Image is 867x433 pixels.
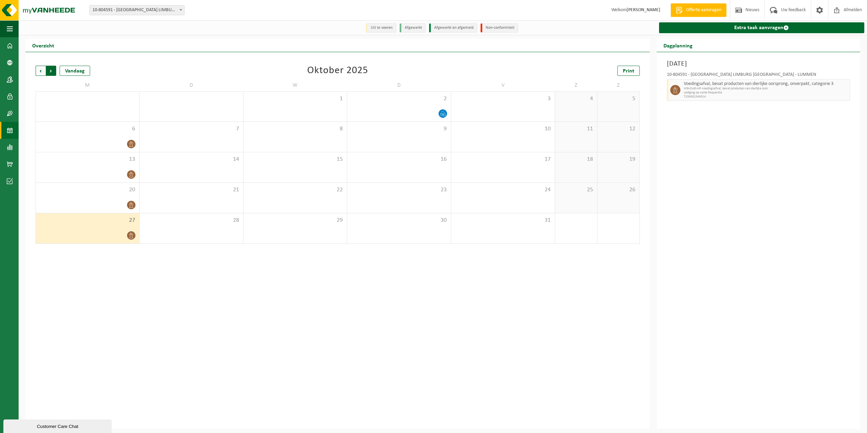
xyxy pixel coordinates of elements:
span: 17 [454,156,551,163]
span: 9 [351,125,447,133]
span: 8 [247,125,344,133]
span: 10-804591 - SABCA LIMBURG NV - LUMMEN [90,5,184,15]
h2: Dagplanning [657,39,699,52]
td: M [36,79,140,91]
span: 21 [143,186,240,194]
span: Offerte aanvragen [684,7,723,14]
span: 13 [39,156,136,163]
span: 6 [39,125,136,133]
td: Z [597,79,640,91]
span: 30 [351,217,447,224]
span: T250002349314 [684,95,848,99]
a: Print [617,66,640,76]
div: Vandaag [60,66,90,76]
span: 14 [143,156,240,163]
span: 28 [143,217,240,224]
td: Z [555,79,597,91]
span: 1 [247,95,344,103]
span: Vorige [36,66,46,76]
td: D [140,79,244,91]
span: Voedingsafval, bevat producten van dierlijke oorsprong, onverpakt, categorie 3 [684,81,848,87]
li: Afgewerkt [400,23,426,33]
span: 29 [247,217,344,224]
span: 22 [247,186,344,194]
span: 16 [351,156,447,163]
span: 2 [351,95,447,103]
span: 5 [601,95,636,103]
span: 24 [454,186,551,194]
td: V [451,79,555,91]
div: Oktober 2025 [307,66,368,76]
span: 10 [454,125,551,133]
span: 20 [39,186,136,194]
span: 26 [601,186,636,194]
span: WB-0140-HP voedingsafval, bevat producten van dierlijke oors [684,87,848,91]
strong: [PERSON_NAME] [627,7,660,13]
span: 11 [558,125,594,133]
a: Extra taak aanvragen [659,22,864,33]
span: 19 [601,156,636,163]
span: Print [623,68,634,74]
li: Afgewerkt en afgemeld [429,23,477,33]
span: 10-804591 - SABCA LIMBURG NV - LUMMEN [89,5,185,15]
li: Uit te voeren [366,23,396,33]
td: W [244,79,347,91]
span: 25 [558,186,594,194]
span: 31 [454,217,551,224]
span: 23 [351,186,447,194]
span: 4 [558,95,594,103]
h3: [DATE] [667,59,850,69]
span: 12 [601,125,636,133]
span: 18 [558,156,594,163]
td: D [347,79,451,91]
iframe: chat widget [3,418,113,433]
span: Volgende [46,66,56,76]
div: 10-804591 - [GEOGRAPHIC_DATA] LIMBURG [GEOGRAPHIC_DATA] - LUMMEN [667,72,850,79]
span: 3 [454,95,551,103]
span: 27 [39,217,136,224]
a: Offerte aanvragen [671,3,726,17]
span: 15 [247,156,344,163]
h2: Overzicht [25,39,61,52]
li: Non-conformiteit [481,23,518,33]
span: 7 [143,125,240,133]
span: Lediging op vaste frequentie [684,91,848,95]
